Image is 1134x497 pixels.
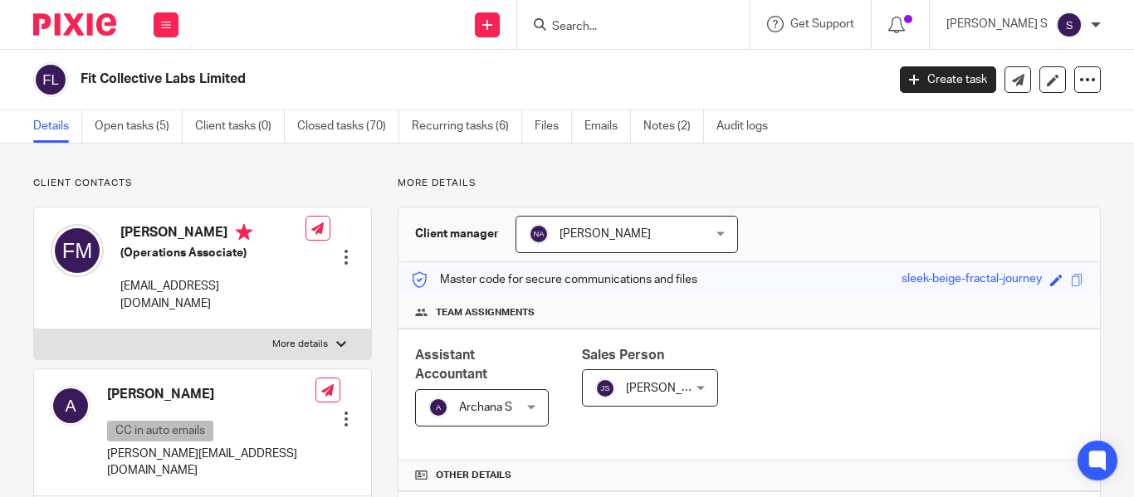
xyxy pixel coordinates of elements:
span: Assistant Accountant [415,348,487,381]
div: sleek-beige-fractal-journey [902,270,1042,290]
span: [PERSON_NAME] [626,382,717,394]
span: [PERSON_NAME] [560,228,651,240]
img: svg%3E [51,386,90,426]
p: [EMAIL_ADDRESS][DOMAIN_NAME] [120,278,305,312]
span: Team assignments [436,306,535,319]
p: Client contacts [33,177,372,190]
img: svg%3E [33,62,68,97]
a: Client tasks (0) [195,110,285,143]
i: Primary [236,224,252,241]
span: Other details [436,469,511,482]
a: Details [33,110,82,143]
p: [PERSON_NAME][EMAIL_ADDRESS][DOMAIN_NAME] [107,446,315,480]
span: Sales Person [582,348,664,362]
span: Get Support [790,18,854,30]
h4: [PERSON_NAME] [107,386,315,403]
a: Emails [584,110,631,143]
h2: Fit Collective Labs Limited [81,71,716,88]
a: Audit logs [716,110,780,143]
img: svg%3E [529,224,549,244]
img: svg%3E [51,224,104,277]
a: Notes (2) [643,110,704,143]
img: svg%3E [1056,12,1083,38]
a: Files [535,110,572,143]
p: More details [272,338,328,351]
input: Search [550,20,700,35]
h4: [PERSON_NAME] [120,224,305,245]
p: Master code for secure communications and files [411,271,697,288]
h5: (Operations Associate) [120,245,305,261]
a: Open tasks (5) [95,110,183,143]
h3: Client manager [415,226,499,242]
img: Pixie [33,13,116,36]
a: Recurring tasks (6) [412,110,522,143]
img: svg%3E [428,397,448,417]
p: CC in auto emails [107,421,213,441]
span: Archana S [459,402,512,413]
p: [PERSON_NAME] S [946,16,1048,32]
p: More details [398,177,1101,190]
a: Create task [900,66,996,93]
img: svg%3E [595,378,615,398]
a: Closed tasks (70) [297,110,399,143]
